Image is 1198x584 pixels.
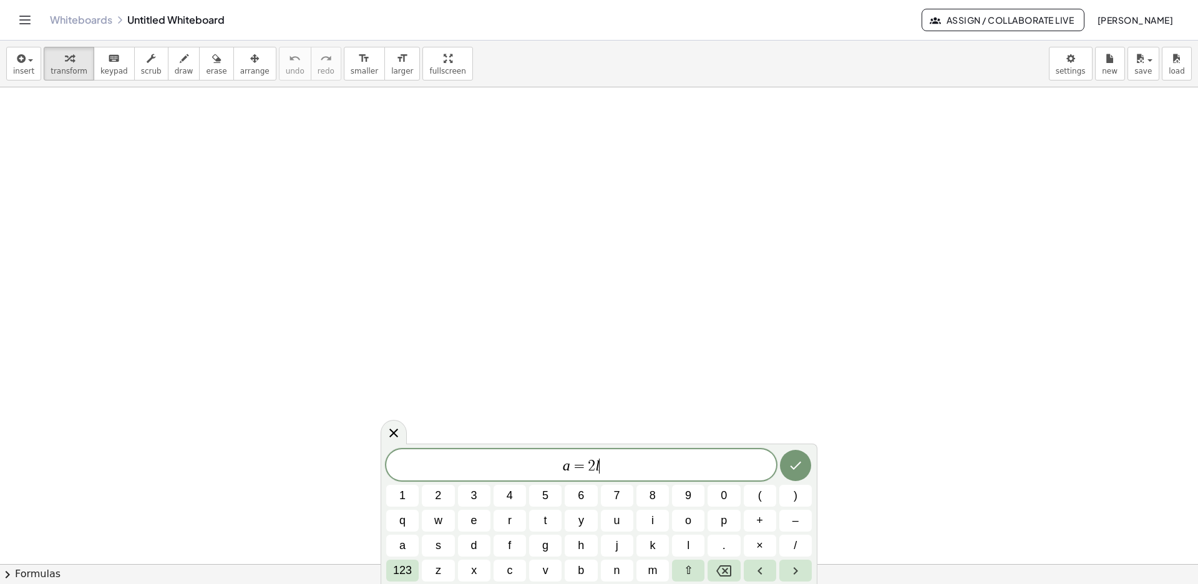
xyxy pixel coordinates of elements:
[685,512,691,529] span: o
[318,67,334,75] span: redo
[794,487,797,504] span: )
[648,562,657,579] span: m
[721,487,727,504] span: 0
[708,535,740,557] button: .
[44,47,94,80] button: transform
[779,560,812,582] button: Right arrow
[386,535,419,557] button: a
[1169,67,1185,75] span: load
[529,510,562,532] button: t
[636,560,669,582] button: m
[51,67,87,75] span: transform
[672,485,704,507] button: 9
[233,47,276,80] button: arrange
[616,537,618,554] span: j
[94,47,135,80] button: keyboardkeypad
[614,487,620,504] span: 7
[601,485,633,507] button: 7
[50,14,112,26] a: Whiteboards
[563,457,570,474] var: a
[458,560,490,582] button: x
[320,51,332,66] i: redo
[494,535,526,557] button: f
[458,535,490,557] button: d
[471,487,477,504] span: 3
[494,485,526,507] button: 4
[529,560,562,582] button: v
[922,9,1084,31] button: Assign / Collaborate Live
[6,47,41,80] button: insert
[565,485,597,507] button: 6
[685,487,691,504] span: 9
[422,560,454,582] button: z
[1162,47,1192,80] button: load
[471,537,477,554] span: d
[687,537,689,554] span: l
[436,562,441,579] span: z
[508,512,512,529] span: r
[614,562,620,579] span: n
[744,535,776,557] button: Times
[780,450,811,481] button: Done
[1097,14,1173,26] span: [PERSON_NAME]
[386,485,419,507] button: 1
[507,562,512,579] span: c
[614,512,620,529] span: u
[436,537,441,554] span: s
[289,51,301,66] i: undo
[588,459,595,474] span: 2
[15,10,35,30] button: Toggle navigation
[758,487,762,504] span: (
[721,512,727,529] span: p
[386,560,419,582] button: Default keyboard
[494,560,526,582] button: c
[636,535,669,557] button: k
[396,51,408,66] i: format_size
[544,512,547,529] span: t
[599,459,600,474] span: ​
[543,562,548,579] span: v
[636,485,669,507] button: 8
[393,562,412,579] span: 123
[578,562,584,579] span: b
[1056,67,1086,75] span: settings
[344,47,385,80] button: format_sizesmaller
[650,487,656,504] span: 8
[779,510,812,532] button: Minus
[1087,9,1183,31] button: [PERSON_NAME]
[279,47,311,80] button: undoundo
[399,487,406,504] span: 1
[1127,47,1159,80] button: save
[311,47,341,80] button: redoredo
[458,485,490,507] button: 3
[1134,67,1152,75] span: save
[529,535,562,557] button: g
[756,512,763,529] span: +
[422,47,472,80] button: fullscreen
[744,510,776,532] button: Plus
[601,560,633,582] button: n
[684,562,693,579] span: ⇧
[175,67,193,75] span: draw
[570,459,588,474] span: =
[672,560,704,582] button: Shift
[542,487,548,504] span: 5
[529,485,562,507] button: 5
[434,512,442,529] span: w
[508,537,511,554] span: f
[779,485,812,507] button: )
[386,510,419,532] button: q
[471,562,477,579] span: x
[391,67,413,75] span: larger
[756,537,763,554] span: ×
[578,537,584,554] span: h
[708,485,740,507] button: 0
[672,510,704,532] button: o
[1102,67,1118,75] span: new
[744,485,776,507] button: (
[458,510,490,532] button: e
[141,67,162,75] span: scrub
[494,510,526,532] button: r
[1049,47,1093,80] button: settings
[578,487,584,504] span: 6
